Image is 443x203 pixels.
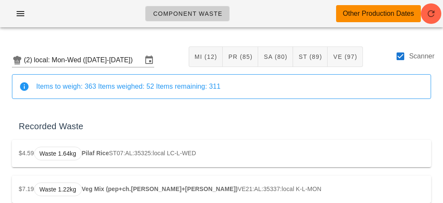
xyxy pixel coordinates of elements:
strong: Veg Mix (pep+ch.[PERSON_NAME]+[PERSON_NAME]) [82,186,238,192]
a: Component Waste [145,6,230,21]
button: VE (97) [328,46,362,67]
div: $4.59 ST07:AL:35325:local LC-L-WED [12,140,431,167]
button: ST (89) [293,46,328,67]
span: VE (97) [333,53,357,60]
div: Recorded Waste [12,113,431,140]
div: $7.19 VE21:AL:35337:local K-L-MON [12,176,431,203]
button: PR (85) [223,46,258,67]
span: Component Waste [152,10,222,17]
button: MI (12) [189,46,223,67]
div: Items to weigh: 363 Items weighed: 52 Items remaining: 311 [36,82,424,91]
span: SA (80) [263,53,288,60]
div: (2) [24,56,34,64]
div: Other Production Dates [343,9,414,19]
label: Scanner [409,52,434,61]
button: SA (80) [258,46,293,67]
span: PR (85) [228,53,253,60]
span: MI (12) [194,53,217,60]
span: Waste 1.64kg [40,147,76,160]
span: ST (89) [298,53,322,60]
span: Waste 1.22kg [40,183,76,196]
strong: Pilaf Rice [82,150,109,157]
